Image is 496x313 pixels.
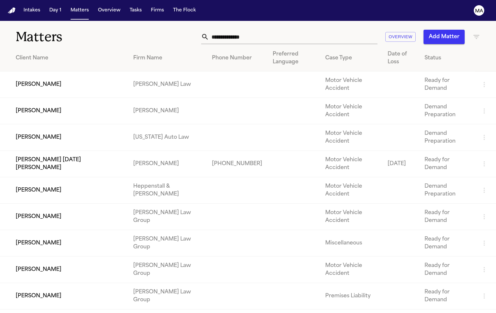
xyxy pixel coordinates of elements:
[320,151,383,177] td: Motor Vehicle Accident
[128,124,207,151] td: [US_STATE] Auto Law
[128,204,207,230] td: [PERSON_NAME] Law Group
[8,8,16,14] img: Finch Logo
[419,98,475,124] td: Demand Preparation
[148,5,167,16] button: Firms
[21,5,43,16] button: Intakes
[382,151,419,177] td: [DATE]
[8,8,16,14] a: Home
[419,230,475,257] td: Ready for Demand
[68,5,91,16] button: Matters
[128,230,207,257] td: [PERSON_NAME] Law Group
[419,124,475,151] td: Demand Preparation
[424,30,465,44] button: Add Matter
[320,204,383,230] td: Motor Vehicle Accident
[16,29,146,45] h1: Matters
[424,54,470,62] div: Status
[128,98,207,124] td: [PERSON_NAME]
[128,177,207,204] td: Heppenstall & [PERSON_NAME]
[320,124,383,151] td: Motor Vehicle Accident
[320,230,383,257] td: Miscellaneous
[419,257,475,283] td: Ready for Demand
[385,32,416,42] button: Overview
[320,71,383,98] td: Motor Vehicle Accident
[128,283,207,309] td: [PERSON_NAME] Law Group
[16,54,123,62] div: Client Name
[128,257,207,283] td: [PERSON_NAME] Law Group
[419,151,475,177] td: Ready for Demand
[320,177,383,204] td: Motor Vehicle Accident
[325,54,377,62] div: Case Type
[170,5,199,16] button: The Flock
[320,257,383,283] td: Motor Vehicle Accident
[419,283,475,309] td: Ready for Demand
[128,71,207,98] td: [PERSON_NAME] Law
[273,50,315,66] div: Preferred Language
[320,283,383,309] td: Premises Liability
[419,177,475,204] td: Demand Preparation
[133,54,201,62] div: Firm Name
[95,5,123,16] button: Overview
[128,151,207,177] td: [PERSON_NAME]
[388,50,414,66] div: Date of Loss
[320,98,383,124] td: Motor Vehicle Accident
[419,204,475,230] td: Ready for Demand
[419,71,475,98] td: Ready for Demand
[207,151,267,177] td: [PHONE_NUMBER]
[47,5,64,16] button: Day 1
[212,54,262,62] div: Phone Number
[127,5,144,16] button: Tasks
